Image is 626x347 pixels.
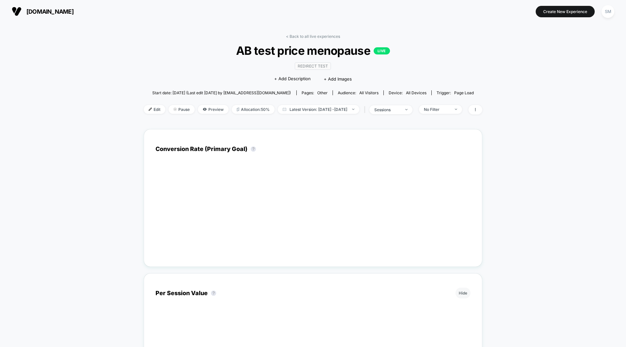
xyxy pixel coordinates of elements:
img: calendar [283,108,286,111]
a: < Back to all live experiences [286,34,340,39]
img: rebalance [237,108,239,111]
button: [DOMAIN_NAME] [10,6,76,17]
button: ? [211,291,216,296]
button: Hide [455,288,470,298]
span: All Visitors [359,90,379,95]
p: LIVE [374,47,390,54]
span: [DOMAIN_NAME] [26,8,74,15]
span: Latest Version: [DATE] - [DATE] [278,105,359,114]
span: + Add Images [324,76,352,82]
button: SM [600,5,616,18]
div: CONVERSION_RATE [149,173,464,255]
div: Per Session Value [156,290,219,296]
img: Visually logo [12,7,22,16]
span: Redirect Test [295,62,331,70]
div: sessions [374,107,400,112]
span: + Add Description [274,76,311,82]
span: all devices [406,90,426,95]
img: end [455,109,457,110]
button: ? [251,146,256,152]
span: Start date: [DATE] (Last edit [DATE] by [EMAIL_ADDRESS][DOMAIN_NAME]) [152,90,291,95]
div: SM [602,5,614,18]
div: Audience: [338,90,379,95]
div: No Filter [424,107,450,112]
span: Pause [169,105,195,114]
span: | [363,105,369,114]
span: Page Load [454,90,474,95]
span: other [317,90,328,95]
span: Edit [144,105,165,114]
img: end [352,109,354,110]
img: end [173,108,177,111]
div: Trigger: [437,90,474,95]
span: Device: [383,90,431,95]
div: Pages: [302,90,328,95]
button: Create New Experience [536,6,595,17]
img: edit [149,108,152,111]
span: Preview [198,105,229,114]
span: AB test price menopause [161,44,465,57]
span: Allocation: 50% [232,105,275,114]
div: Conversion Rate (Primary Goal) [156,145,259,152]
img: end [405,109,408,110]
